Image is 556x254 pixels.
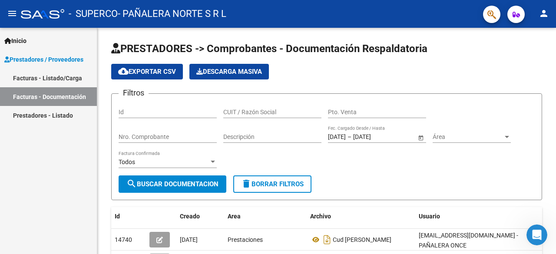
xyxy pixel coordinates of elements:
[241,178,252,189] mat-icon: delete
[539,8,549,19] mat-icon: person
[118,66,129,76] mat-icon: cloud_download
[69,4,118,23] span: - SUPERCO
[176,207,224,226] datatable-header-cell: Creado
[4,36,26,46] span: Inicio
[321,233,333,247] i: Descargar documento
[224,207,307,226] datatable-header-cell: Area
[115,236,132,243] span: 14740
[189,64,269,79] app-download-masive: Descarga masiva de comprobantes (adjuntos)
[111,64,183,79] button: Exportar CSV
[180,236,198,243] span: [DATE]
[119,175,226,193] button: Buscar Documentacion
[119,87,149,99] h3: Filtros
[189,64,269,79] button: Descarga Masiva
[7,8,17,19] mat-icon: menu
[347,133,351,141] span: –
[526,224,547,245] iframe: Intercom live chat
[233,175,311,193] button: Borrar Filtros
[126,178,137,189] mat-icon: search
[416,133,425,142] button: Open calendar
[126,180,218,188] span: Buscar Documentacion
[180,213,200,220] span: Creado
[111,43,427,55] span: PRESTADORES -> Comprobantes - Documentación Respaldatoria
[228,236,263,243] span: Prestaciones
[415,207,546,226] datatable-header-cell: Usuario
[433,133,503,141] span: Área
[4,55,83,64] span: Prestadores / Proveedores
[353,133,396,141] input: Fecha fin
[241,180,304,188] span: Borrar Filtros
[115,213,120,220] span: Id
[111,207,146,226] datatable-header-cell: Id
[228,213,241,220] span: Area
[119,158,135,165] span: Todos
[419,213,440,220] span: Usuario
[419,232,518,249] span: [EMAIL_ADDRESS][DOMAIN_NAME] - PAÑALERA ONCE
[196,68,262,76] span: Descarga Masiva
[118,68,176,76] span: Exportar CSV
[328,133,346,141] input: Fecha inicio
[307,207,415,226] datatable-header-cell: Archivo
[310,213,331,220] span: Archivo
[118,4,226,23] span: - PAÑALERA NORTE S R L
[333,236,391,243] span: Cud [PERSON_NAME]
